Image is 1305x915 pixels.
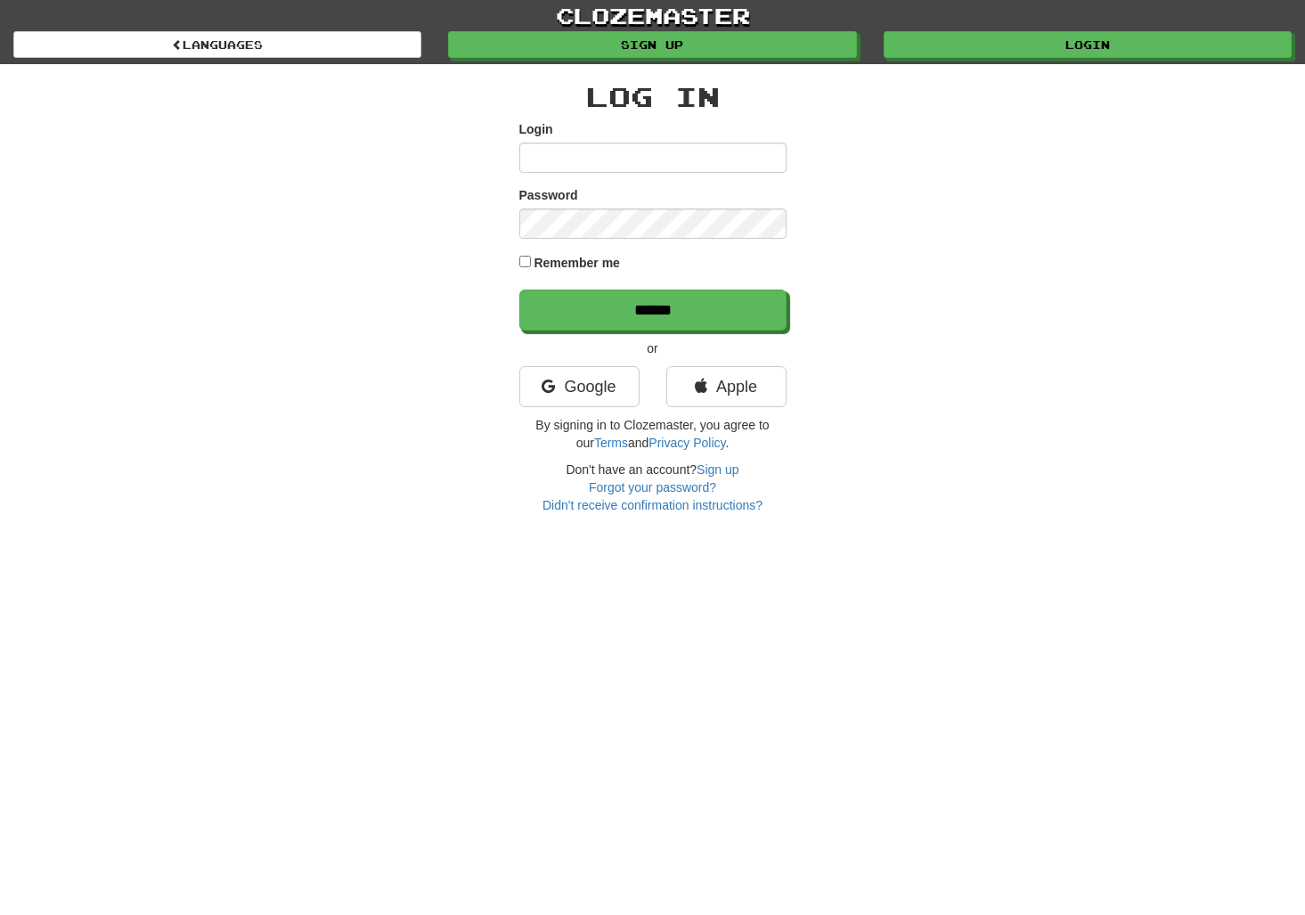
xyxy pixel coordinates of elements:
[697,462,738,477] a: Sign up
[519,82,787,111] h2: Log In
[448,31,856,58] a: Sign up
[519,366,640,407] a: Google
[648,436,725,450] a: Privacy Policy
[519,186,578,204] label: Password
[519,416,787,452] p: By signing in to Clozemaster, you agree to our and .
[13,31,421,58] a: Languages
[594,436,628,450] a: Terms
[589,480,716,494] a: Forgot your password?
[542,498,763,512] a: Didn't receive confirmation instructions?
[884,31,1292,58] a: Login
[666,366,787,407] a: Apple
[519,339,787,357] p: or
[519,461,787,514] div: Don't have an account?
[534,254,620,272] label: Remember me
[519,120,553,138] label: Login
